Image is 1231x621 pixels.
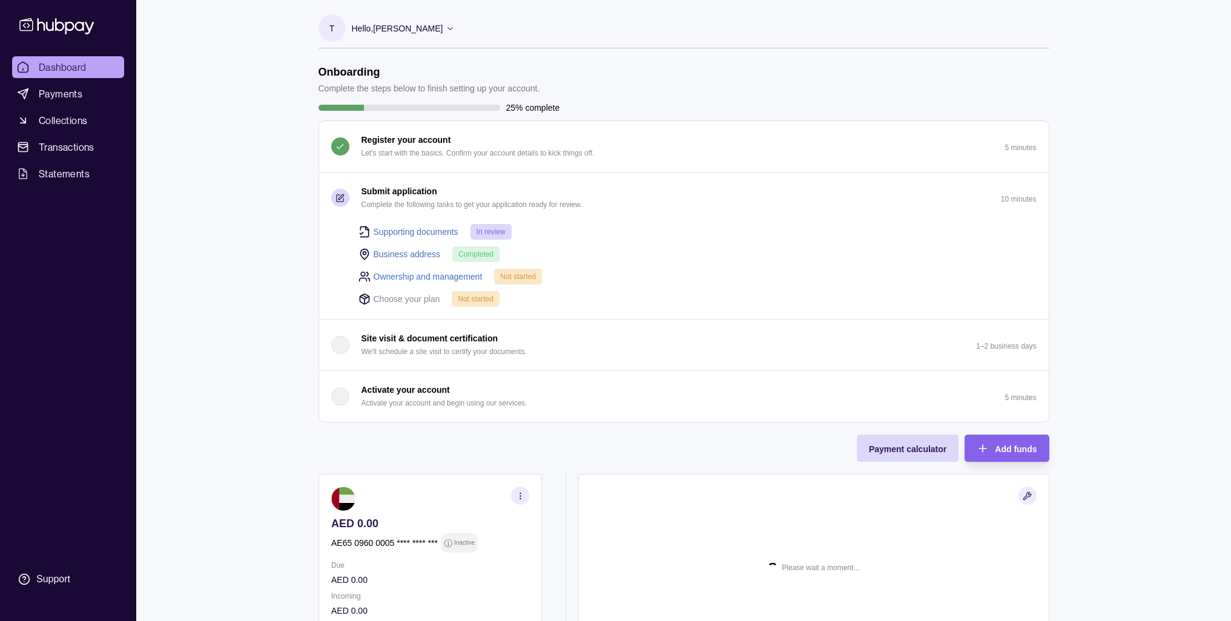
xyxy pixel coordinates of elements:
[869,444,946,454] span: Payment calculator
[12,110,124,131] a: Collections
[1005,143,1036,152] p: 5 minutes
[361,185,437,198] p: Submit application
[12,136,124,158] a: Transactions
[329,22,335,35] p: T
[1005,393,1036,402] p: 5 minutes
[361,198,582,211] p: Complete the following tasks to get your application ready for review.
[36,573,70,586] div: Support
[1001,195,1037,203] p: 10 minutes
[319,371,1049,422] button: Activate your account Activate your account and begin using our services.5 minutes
[331,487,355,511] img: ae
[331,559,529,572] p: Due
[318,65,540,79] h1: Onboarding
[318,82,540,95] p: Complete the steps below to finish setting up your account.
[361,383,450,396] p: Activate your account
[374,225,458,238] a: Supporting documents
[782,561,860,574] p: Please wait a moment…
[39,166,90,181] span: Statements
[12,56,124,78] a: Dashboard
[331,517,529,530] p: AED 0.00
[965,435,1049,462] button: Add funds
[374,248,441,261] a: Business address
[361,133,451,146] p: Register your account
[39,113,87,128] span: Collections
[319,121,1049,172] button: Register your account Let's start with the basics. Confirm your account details to kick things of...
[319,320,1049,370] button: Site visit & document certification We'll schedule a site visit to certify your documents.1–2 bus...
[319,172,1049,223] button: Submit application Complete the following tasks to get your application ready for review.10 minutes
[319,223,1049,319] div: Submit application Complete the following tasks to get your application ready for review.10 minutes
[458,295,493,303] span: Not started
[361,332,498,345] p: Site visit & document certification
[374,292,440,306] p: Choose your plan
[352,22,443,35] p: Hello, [PERSON_NAME]
[361,396,527,410] p: Activate your account and begin using our services.
[976,342,1036,350] p: 1–2 business days
[39,60,87,74] span: Dashboard
[331,590,529,603] p: Incoming
[454,536,474,550] p: Inactive
[331,573,529,586] p: AED 0.00
[506,101,560,114] p: 25% complete
[361,146,595,160] p: Let's start with the basics. Confirm your account details to kick things off.
[331,604,529,617] p: AED 0.00
[500,272,536,281] span: Not started
[361,345,527,358] p: We'll schedule a site visit to certify your documents.
[477,228,506,236] span: In review
[39,87,82,101] span: Payments
[39,140,94,154] span: Transactions
[458,250,493,258] span: Completed
[12,83,124,105] a: Payments
[12,567,124,592] a: Support
[857,435,959,462] button: Payment calculator
[374,270,483,283] a: Ownership and management
[12,163,124,185] a: Statements
[995,444,1037,454] span: Add funds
